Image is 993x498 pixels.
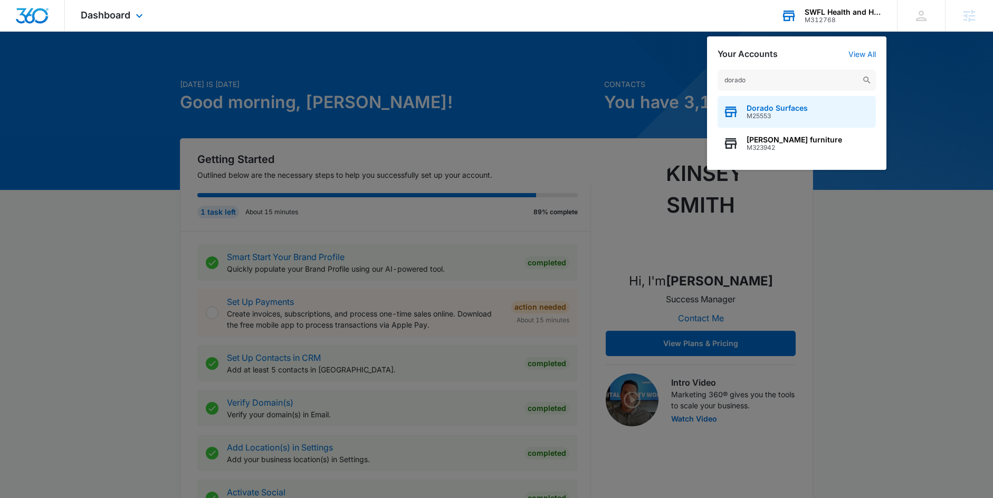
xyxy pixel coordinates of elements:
[17,27,25,36] img: website_grey.svg
[30,17,52,25] div: v 4.0.25
[747,136,842,144] span: [PERSON_NAME] furniture
[805,16,882,24] div: account id
[28,61,37,70] img: tab_domain_overview_orange.svg
[105,61,113,70] img: tab_keywords_by_traffic_grey.svg
[718,70,876,91] input: Search Accounts
[747,104,808,112] span: Dorado Surfaces
[747,112,808,120] span: M25553
[27,27,116,36] div: Domain: [DOMAIN_NAME]
[40,62,94,69] div: Domain Overview
[848,50,876,59] a: View All
[805,8,882,16] div: account name
[17,17,25,25] img: logo_orange.svg
[81,9,130,21] span: Dashboard
[718,49,778,59] h2: Your Accounts
[747,144,842,151] span: M323942
[718,128,876,159] button: [PERSON_NAME] furnitureM323942
[117,62,178,69] div: Keywords by Traffic
[718,96,876,128] button: Dorado SurfacesM25553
